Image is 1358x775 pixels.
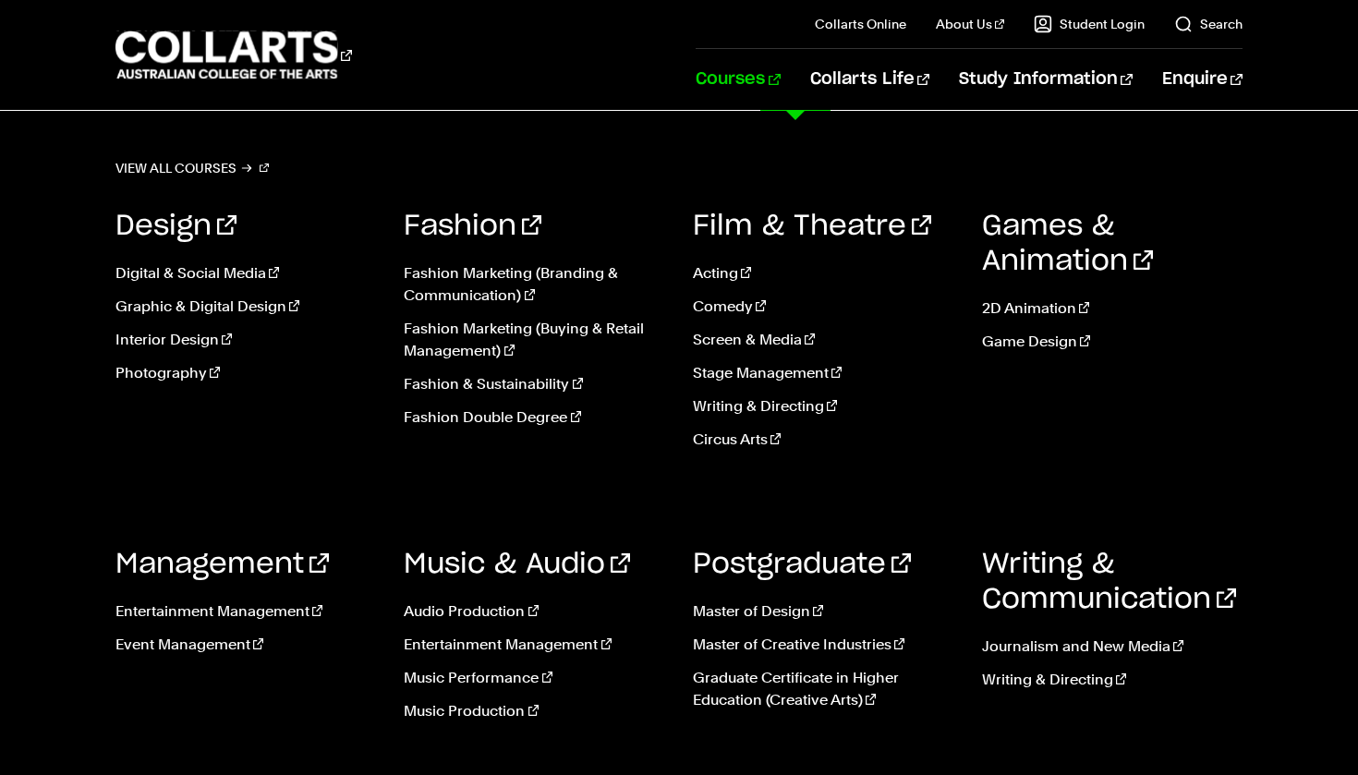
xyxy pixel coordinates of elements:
a: Fashion Marketing (Buying & Retail Management) [404,318,665,362]
a: Game Design [982,331,1243,353]
a: Fashion Double Degree [404,406,665,429]
a: Games & Animation [982,212,1153,275]
a: Acting [693,262,954,285]
a: Screen & Media [693,329,954,351]
a: Postgraduate [693,551,911,578]
a: Design [115,212,236,240]
a: Entertainment Management [115,600,377,623]
a: Fashion Marketing (Branding & Communication) [404,262,665,307]
a: View all courses [115,155,269,181]
a: Film & Theatre [693,212,931,240]
a: Audio Production [404,600,665,623]
a: About Us [936,15,1004,33]
a: Music Production [404,700,665,722]
a: Graduate Certificate in Higher Education (Creative Arts) [693,667,954,711]
a: Master of Creative Industries [693,634,954,656]
a: Interior Design [115,329,377,351]
a: Enquire [1162,49,1243,110]
a: Graphic & Digital Design [115,296,377,318]
a: Circus Arts [693,429,954,451]
a: Search [1174,15,1243,33]
a: Stage Management [693,362,954,384]
a: Writing & Directing [982,669,1243,691]
a: Digital & Social Media [115,262,377,285]
a: Event Management [115,634,377,656]
a: Comedy [693,296,954,318]
a: 2D Animation [982,297,1243,320]
a: Study Information [959,49,1133,110]
a: Music & Audio [404,551,630,578]
a: Master of Design [693,600,954,623]
a: Management [115,551,329,578]
a: Courses [696,49,780,110]
a: Fashion & Sustainability [404,373,665,395]
a: Collarts Online [815,15,906,33]
a: Music Performance [404,667,665,689]
a: Journalism and New Media [982,636,1243,658]
a: Writing & Directing [693,395,954,418]
a: Photography [115,362,377,384]
a: Fashion [404,212,541,240]
a: Collarts Life [810,49,929,110]
div: Go to homepage [115,29,352,81]
a: Entertainment Management [404,634,665,656]
a: Student Login [1034,15,1145,33]
a: Writing & Communication [982,551,1236,613]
